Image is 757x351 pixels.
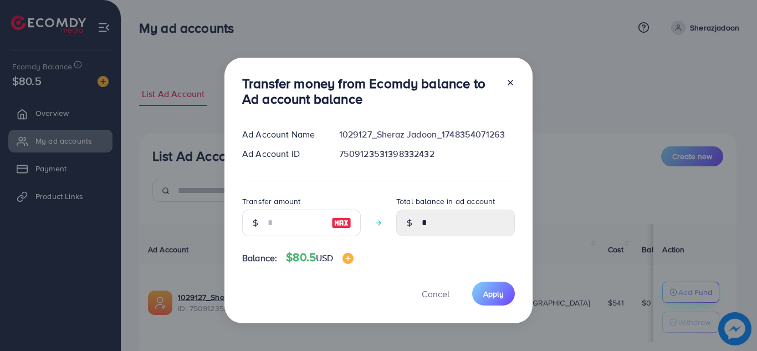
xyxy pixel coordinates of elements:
span: Apply [483,288,504,299]
div: Ad Account ID [233,147,330,160]
img: image [342,253,354,264]
button: Apply [472,282,515,306]
span: Balance: [242,252,277,264]
h4: $80.5 [286,251,353,264]
label: Total balance in ad account [396,196,495,207]
span: USD [316,252,333,264]
h3: Transfer money from Ecomdy balance to Ad account balance [242,75,497,108]
button: Cancel [408,282,463,306]
img: image [331,216,351,230]
label: Transfer amount [242,196,300,207]
span: Cancel [422,288,449,300]
div: 7509123531398332432 [330,147,524,160]
div: 1029127_Sheraz Jadoon_1748354071263 [330,128,524,141]
div: Ad Account Name [233,128,330,141]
